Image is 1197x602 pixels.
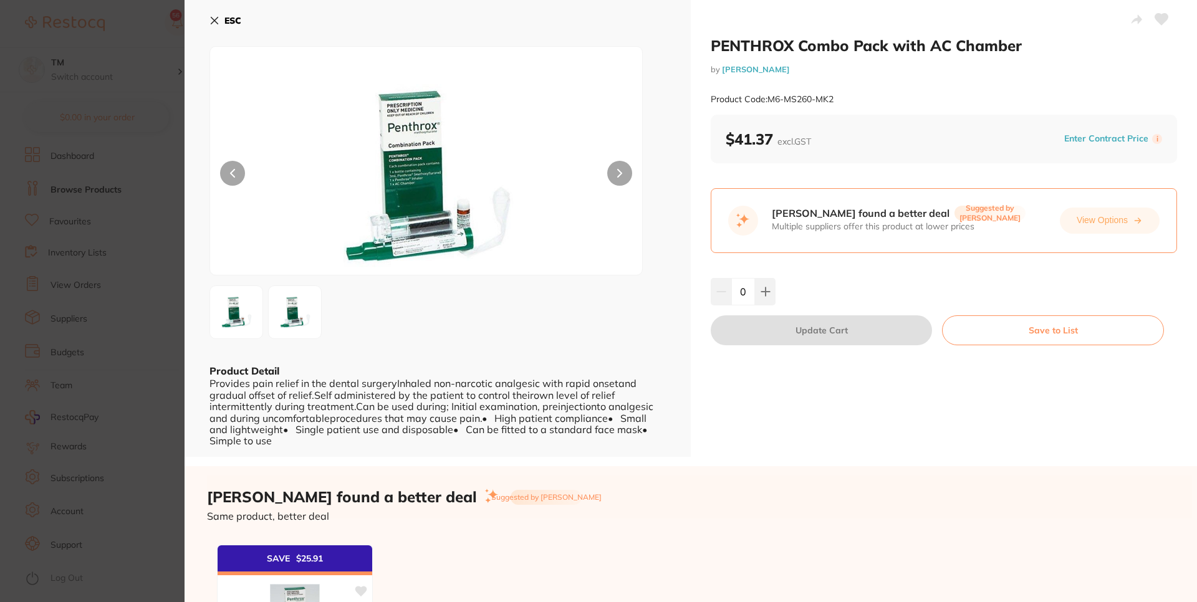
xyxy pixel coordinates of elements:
img: LU1LMl8yLmpwZw [272,290,317,335]
small: by [711,65,1177,74]
button: View Options [1060,208,1160,234]
span: $ 25.91 [296,553,323,563]
span: [PERSON_NAME] found a better deal [772,208,949,218]
a: [PERSON_NAME] [722,64,790,74]
span: excl. GST [777,136,811,147]
img: LU1LMi5qcGc [297,78,556,275]
span: Suggested by [PERSON_NAME] [954,206,1026,221]
img: LU1LMi5qcGc [214,290,259,335]
b: Product Detail [209,365,279,377]
span: Same product, better deal [207,510,329,522]
b: ESC [224,15,241,26]
h2: PENTHROX Combo Pack with AC Chamber [711,36,1177,55]
span: Suggested by [PERSON_NAME] [491,493,602,502]
button: Enter Contract Price [1060,133,1152,145]
div: Provides pain relief in the dental surgeryInhaled non-narcotic analgesic with rapid onsetand grad... [209,378,666,446]
span: SAVE [267,553,290,563]
b: $41.37 [726,130,811,148]
small: Product Code: M6-MS260-MK2 [711,94,834,105]
button: ESC [209,10,241,31]
label: i [1152,134,1162,144]
button: Update Cart [711,315,932,345]
h2: [PERSON_NAME] found a better deal [207,488,477,506]
button: Save to List [942,315,1164,345]
div: Multiple suppliers offer this product at lower prices [772,221,1026,233]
